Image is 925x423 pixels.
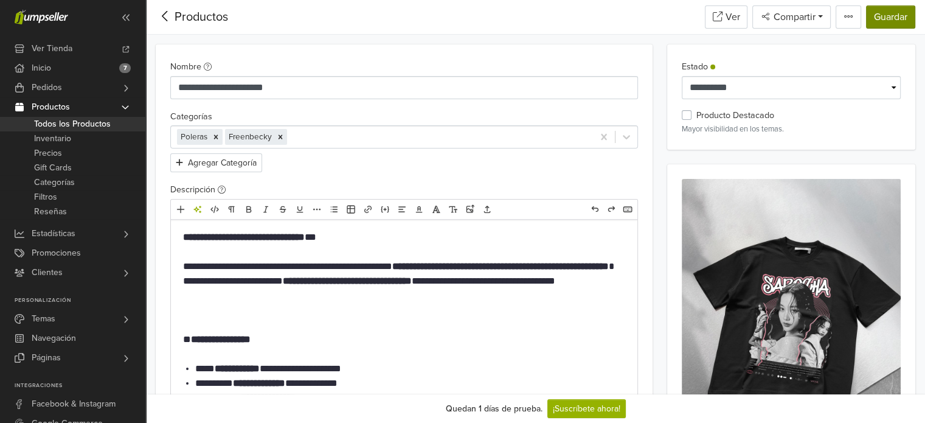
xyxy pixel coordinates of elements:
span: Poleras [181,132,207,142]
span: Precios [34,146,62,161]
a: Herramientas de IA [190,201,206,217]
a: Enlace [360,201,376,217]
a: Más formato [309,201,325,217]
div: Productos [156,8,228,26]
span: Compartir [771,11,816,23]
span: Temas [32,309,55,329]
a: Incrustar [377,201,393,217]
span: Gift Cards [34,161,72,175]
label: Estado [682,60,715,74]
p: Personalización [15,297,145,304]
a: Alineación [394,201,410,217]
a: Cursiva [258,201,274,217]
span: Productos [32,97,70,117]
a: Tabla [343,201,359,217]
p: Integraciones [15,382,145,390]
a: Ver [705,5,747,29]
a: Tamaño de fuente [445,201,461,217]
label: Descripción [170,183,226,197]
a: Deshacer [587,201,603,217]
label: Producto Destacado [696,109,774,122]
a: Subir archivos [479,201,495,217]
span: Reseñas [34,205,67,219]
a: Color del texto [411,201,427,217]
label: Nombre [170,60,212,74]
a: Formato [224,201,240,217]
span: Estadísticas [32,224,75,243]
div: Remove [object Object] [209,129,223,145]
span: Páginas [32,348,61,368]
a: ¡Suscríbete ahora! [547,399,626,418]
button: Guardar [866,5,915,29]
span: Filtros [34,190,57,205]
label: Categorías [170,110,212,124]
a: Negrita [241,201,257,217]
span: Categorías [34,175,75,190]
a: Subir imágenes [462,201,478,217]
a: Fuente [428,201,444,217]
span: Inicio [32,58,51,78]
span: Pedidos [32,78,62,97]
button: Agregar Categoría [170,153,262,172]
a: Añadir [173,201,189,217]
span: 7 [119,63,131,73]
p: Mayor visibilidad en los temas. [682,124,901,135]
span: Navegación [32,329,76,348]
span: Ver Tienda [32,39,72,58]
a: Lista [326,201,342,217]
a: Atajos [620,201,636,217]
span: Todos los Productos [34,117,111,131]
div: Quedan 1 días de prueba. [446,402,542,415]
span: Clientes [32,263,63,282]
a: Subrayado [292,201,308,217]
span: Promociones [32,243,81,263]
span: Freenbecky [229,132,272,142]
a: Eliminado [275,201,291,217]
span: Inventario [34,131,71,146]
a: HTML [207,201,223,217]
a: Rehacer [603,201,619,217]
button: Compartir [752,5,831,29]
span: Facebook & Instagram [32,394,116,414]
div: Remove [object Object] [274,129,287,145]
